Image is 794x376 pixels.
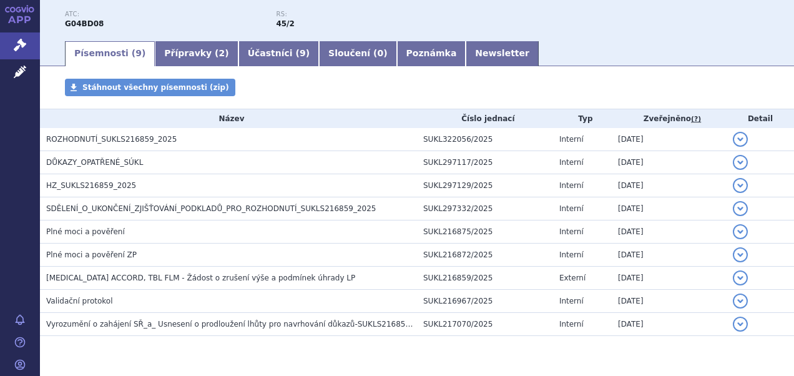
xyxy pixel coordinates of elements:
span: ROZHODNUTÍ_SUKLS216859_2025 [46,135,177,144]
button: detail [733,178,748,193]
td: SUKL297332/2025 [417,197,553,220]
button: detail [733,317,748,332]
span: Interní [559,181,584,190]
span: Interní [559,320,584,329]
span: Interní [559,135,584,144]
th: Detail [727,109,794,128]
span: Interní [559,158,584,167]
span: Validační protokol [46,297,113,305]
td: SUKL217070/2025 [417,313,553,336]
button: detail [733,247,748,262]
a: Stáhnout všechny písemnosti (zip) [65,79,235,96]
span: 9 [300,48,306,58]
button: detail [733,270,748,285]
span: SOLIFENACIN ACCORD, TBL FLM - Žádost o zrušení výše a podmínek úhrady LP [46,274,355,282]
span: Interní [559,227,584,236]
abbr: (?) [691,115,701,124]
td: [DATE] [612,244,727,267]
a: Newsletter [466,41,539,66]
span: Vyrozumění o zahájení SŘ_a_ Usnesení o prodloužení lhůty pro navrhování důkazů-SUKLS216859_2025 [46,320,433,329]
button: detail [733,155,748,170]
strong: SOLIFENACIN [65,19,104,28]
td: SUKL216859/2025 [417,267,553,290]
td: [DATE] [612,128,727,151]
td: [DATE] [612,313,727,336]
td: [DATE] [612,220,727,244]
button: detail [733,201,748,216]
td: SUKL216875/2025 [417,220,553,244]
span: Plné moci a pověření [46,227,125,236]
th: Typ [553,109,612,128]
span: Interní [559,204,584,213]
a: Sloučení (0) [319,41,396,66]
td: [DATE] [612,197,727,220]
button: detail [733,224,748,239]
p: ATC: [65,11,263,18]
a: Účastníci (9) [238,41,319,66]
td: [DATE] [612,290,727,313]
th: Název [40,109,417,128]
span: Externí [559,274,586,282]
span: DŮKAZY_OPATŘENÉ_SÚKL [46,158,143,167]
button: detail [733,294,748,309]
th: Zveřejněno [612,109,727,128]
span: SDĚLENÍ_O_UKONČENÍ_ZJIŠŤOVÁNÍ_PODKLADŮ_PRO_ROZHODNUTÍ_SUKLS216859_2025 [46,204,376,213]
td: [DATE] [612,267,727,290]
td: SUKL297129/2025 [417,174,553,197]
a: Poznámka [397,41,466,66]
td: SUKL297117/2025 [417,151,553,174]
span: 9 [135,48,142,58]
button: detail [733,132,748,147]
td: [DATE] [612,151,727,174]
td: SUKL216967/2025 [417,290,553,313]
span: Plné moci a pověření ZP [46,250,137,259]
td: [DATE] [612,174,727,197]
th: Číslo jednací [417,109,553,128]
span: Stáhnout všechny písemnosti (zip) [82,83,229,92]
strong: močová spasmolytika, retardované formy, p.o. [276,19,294,28]
a: Písemnosti (9) [65,41,155,66]
span: 0 [377,48,383,58]
p: RS: [276,11,474,18]
span: Interní [559,250,584,259]
a: Přípravky (2) [155,41,238,66]
span: Interní [559,297,584,305]
td: SUKL216872/2025 [417,244,553,267]
span: HZ_SUKLS216859_2025 [46,181,136,190]
td: SUKL322056/2025 [417,128,553,151]
span: 2 [219,48,225,58]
